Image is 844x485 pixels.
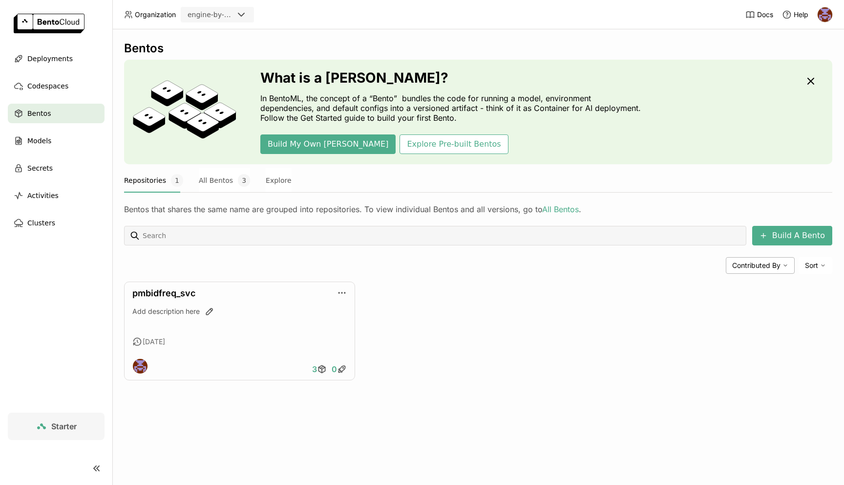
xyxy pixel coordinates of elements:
span: Activities [27,190,59,201]
span: Organization [135,10,176,19]
a: 3 [310,359,329,379]
a: Docs [745,10,773,20]
a: Activities [8,186,105,205]
span: Secrets [27,162,53,174]
button: Build My Own [PERSON_NAME] [260,134,396,154]
div: Contributed By [726,257,795,274]
a: Clusters [8,213,105,233]
button: Explore [266,168,292,193]
span: 1 [171,174,183,187]
div: Help [782,10,808,20]
span: 3 [238,174,250,187]
a: Secrets [8,158,105,178]
div: Bentos that shares the same name are grouped into repositories. To view individual Bentos and all... [124,204,832,214]
span: Sort [805,261,818,270]
span: [DATE] [143,337,165,346]
a: Starter [8,413,105,440]
div: Bentos [124,41,832,56]
span: Clusters [27,217,55,229]
a: Codespaces [8,76,105,96]
span: Contributed By [732,261,781,270]
a: pmbidfreq_svc [132,288,195,298]
h3: What is a [PERSON_NAME]? [260,70,646,86]
button: Repositories [124,168,183,193]
span: Codespaces [27,80,68,92]
button: Explore Pre-built Bentos [400,134,508,154]
button: Build A Bento [752,226,832,245]
span: Models [27,135,51,147]
span: 3 [312,364,317,374]
a: Deployments [8,49,105,68]
img: Martin Fejka [133,359,148,374]
span: Bentos [27,108,51,119]
a: Bentos [8,104,105,123]
button: All Bentos [199,168,250,193]
div: Sort [799,257,832,274]
a: 0 [329,359,349,379]
input: Search [142,228,742,243]
span: Help [794,10,808,19]
div: Add description here [132,307,347,316]
span: Starter [51,421,77,431]
a: Models [8,131,105,151]
a: All Bentos [542,204,579,214]
img: logo [14,14,84,33]
span: 0 [332,364,337,374]
img: Martin Fejka [818,7,832,22]
span: Deployments [27,53,73,65]
img: cover onboarding [132,80,237,144]
span: Docs [757,10,773,19]
p: In BentoML, the concept of a “Bento” bundles the code for running a model, environment dependenci... [260,93,646,123]
div: engine-by-moneylion [188,10,233,20]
